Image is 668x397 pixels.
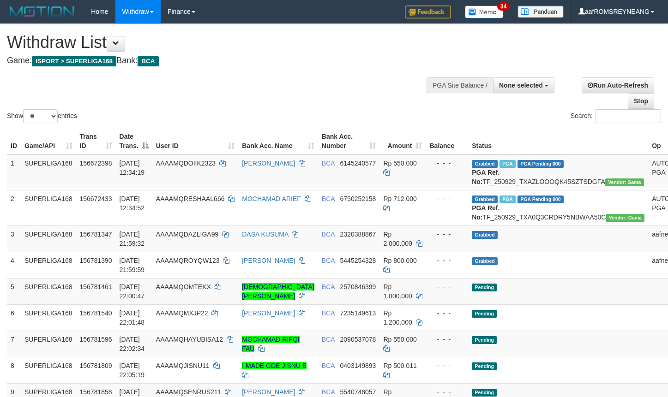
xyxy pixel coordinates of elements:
span: Pending [472,284,497,291]
span: 156781461 [80,283,112,290]
span: AAAAMQHAYUBISA12 [156,336,223,343]
td: 5 [7,278,21,304]
td: SUPERLIGA168 [21,252,76,278]
span: Copy 2090537078 to clipboard [340,336,376,343]
td: SUPERLIGA168 [21,304,76,331]
span: Rp 1.000.000 [383,283,412,300]
span: Grabbed [472,160,498,168]
a: Stop [628,93,654,109]
th: ID [7,128,21,154]
input: Search: [596,109,661,123]
th: Balance [426,128,468,154]
span: BCA [322,362,335,369]
span: Pending [472,362,497,370]
span: 156781390 [80,257,112,264]
span: Grabbed [472,196,498,203]
td: 2 [7,190,21,225]
button: None selected [493,77,554,93]
span: 156781809 [80,362,112,369]
span: AAAAMQDAZLIGA99 [156,231,218,238]
span: Pending [472,389,497,397]
div: - - - [429,361,464,370]
td: SUPERLIGA168 [21,278,76,304]
td: TF_250929_TXAZLOOOQK45SZTSDGFA [468,154,648,190]
span: AAAAMQMXJP22 [156,309,208,317]
td: 1 [7,154,21,190]
span: AAAAMQRESHAAL666 [156,195,225,202]
span: Rp 550.000 [383,160,416,167]
a: MOCHAMAD ARIEF [242,195,301,202]
span: [DATE] 21:59:59 [120,257,145,273]
div: - - - [429,308,464,318]
a: [PERSON_NAME] [242,160,295,167]
span: Rp 550.000 [383,336,416,343]
th: Game/API: activate to sort column ascending [21,128,76,154]
span: AAAAMQSENRUS211 [156,388,222,396]
td: 6 [7,304,21,331]
b: PGA Ref. No: [472,204,499,221]
a: [PERSON_NAME] [242,309,295,317]
span: Marked by aafsoycanthlai [499,196,516,203]
div: PGA Site Balance / [427,77,493,93]
span: Copy 5540748057 to clipboard [340,388,376,396]
span: Rp 1.200.000 [383,309,412,326]
a: DASA KUSUMA [242,231,288,238]
span: BCA [322,231,335,238]
span: Rp 2.000.000 [383,231,412,247]
span: Pending [472,336,497,344]
span: AAAAMQOMTEKX [156,283,211,290]
a: Run Auto-Refresh [582,77,654,93]
span: Copy 2320388867 to clipboard [340,231,376,238]
th: Bank Acc. Name: activate to sort column ascending [238,128,318,154]
span: Copy 2570846399 to clipboard [340,283,376,290]
span: Pending [472,310,497,318]
td: 7 [7,331,21,357]
th: Amount: activate to sort column ascending [379,128,426,154]
span: Grabbed [472,257,498,265]
span: Rp 712.000 [383,195,416,202]
div: - - - [429,194,464,203]
div: - - - [429,282,464,291]
div: - - - [429,159,464,168]
span: BCA [322,195,335,202]
span: None selected [499,82,543,89]
span: Copy 6750252158 to clipboard [340,195,376,202]
select: Showentries [23,109,58,123]
span: [DATE] 22:02:34 [120,336,145,352]
a: [PERSON_NAME] [242,388,295,396]
span: Copy 6145240577 to clipboard [340,160,376,167]
a: I MADE GDE JISNU B [242,362,307,369]
span: PGA Pending [518,196,564,203]
span: BCA [322,160,335,167]
td: SUPERLIGA168 [21,190,76,225]
td: 3 [7,225,21,252]
div: - - - [429,335,464,344]
span: BCA [322,283,335,290]
h4: Game: Bank: [7,56,436,65]
span: [DATE] 12:34:19 [120,160,145,176]
a: MOCHAMAD RIFQI FAU [242,336,299,352]
a: [DEMOGRAPHIC_DATA][PERSON_NAME] [242,283,314,300]
span: BCA [322,388,335,396]
span: 156672433 [80,195,112,202]
span: 34 [497,2,510,11]
span: PGA Pending [518,160,564,168]
td: TF_250929_TXA0Q3CRDRY5NBWAA50C [468,190,648,225]
span: 156781540 [80,309,112,317]
th: Trans ID: activate to sort column ascending [76,128,116,154]
span: AAAAMQJISNU11 [156,362,210,369]
span: 156781858 [80,388,112,396]
span: AAAAMQROYQW123 [156,257,220,264]
span: 156781347 [80,231,112,238]
th: Status [468,128,648,154]
span: Vendor URL: https://trx31.1velocity.biz [606,214,644,222]
span: Copy 0403149893 to clipboard [340,362,376,369]
th: Date Trans.: activate to sort column descending [116,128,152,154]
span: BCA [322,309,335,317]
label: Show entries [7,109,77,123]
span: Rp 500.011 [383,362,416,369]
img: Feedback.jpg [405,6,451,18]
div: - - - [429,387,464,397]
td: 8 [7,357,21,383]
img: MOTION_logo.png [7,5,77,18]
